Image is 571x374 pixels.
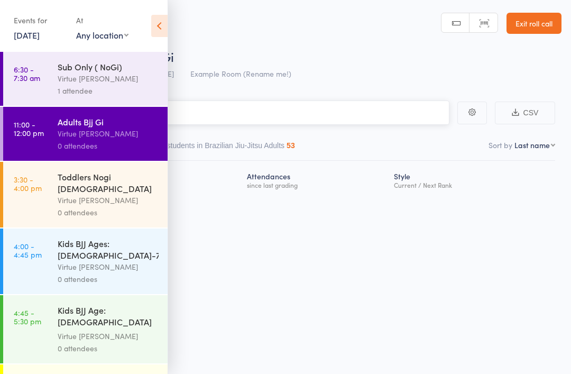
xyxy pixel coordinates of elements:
[58,72,159,85] div: Virtue [PERSON_NAME]
[390,166,555,194] div: Style
[103,166,243,194] div: Next Payment
[14,120,44,137] time: 11:00 - 12:00 pm
[58,116,159,127] div: Adults Bjj Gi
[58,171,159,194] div: Toddlers Nogi [DEMOGRAPHIC_DATA]
[58,194,159,206] div: Virtue [PERSON_NAME]
[495,102,555,124] button: CSV
[3,295,168,363] a: 4:45 -5:30 pmKids BJJ Age: [DEMOGRAPHIC_DATA] yoVirtue [PERSON_NAME]0 attendees
[58,304,159,330] div: Kids BJJ Age: [DEMOGRAPHIC_DATA] yo
[58,140,159,152] div: 0 attendees
[58,238,159,261] div: Kids BJJ Ages: [DEMOGRAPHIC_DATA]-7yrs
[243,166,390,194] div: Atten­dances
[190,68,291,79] span: Example Room (Rename me!)
[58,330,159,342] div: Virtue [PERSON_NAME]
[76,29,128,41] div: Any location
[58,206,159,218] div: 0 attendees
[14,308,41,325] time: 4:45 - 5:30 pm
[14,175,42,192] time: 3:30 - 4:00 pm
[146,136,295,160] button: Other students in Brazilian Jiu-Jitsu Adults53
[3,52,168,106] a: 6:30 -7:30 amSub Only ( NoGi)Virtue [PERSON_NAME]1 attendee
[3,162,168,227] a: 3:30 -4:00 pmToddlers Nogi [DEMOGRAPHIC_DATA]Virtue [PERSON_NAME]0 attendees
[247,181,385,188] div: since last grading
[394,181,551,188] div: Current / Next Rank
[3,107,168,161] a: 11:00 -12:00 pmAdults Bjj GiVirtue [PERSON_NAME]0 attendees
[58,261,159,273] div: Virtue [PERSON_NAME]
[14,65,40,82] time: 6:30 - 7:30 am
[76,12,128,29] div: At
[489,140,512,150] label: Sort by
[58,342,159,354] div: 0 attendees
[14,242,42,259] time: 4:00 - 4:45 pm
[506,13,561,34] a: Exit roll call
[514,140,550,150] div: Last name
[3,229,168,294] a: 4:00 -4:45 pmKids BJJ Ages: [DEMOGRAPHIC_DATA]-7yrsVirtue [PERSON_NAME]0 attendees
[287,141,295,150] div: 53
[14,12,66,29] div: Events for
[58,273,159,285] div: 0 attendees
[16,101,449,125] input: Search by name
[58,61,159,72] div: Sub Only ( NoGi)
[14,29,40,41] a: [DATE]
[58,85,159,97] div: 1 attendee
[58,127,159,140] div: Virtue [PERSON_NAME]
